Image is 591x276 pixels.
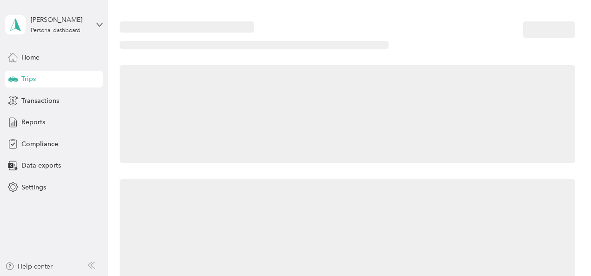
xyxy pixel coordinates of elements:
[539,224,591,276] iframe: Everlance-gr Chat Button Frame
[31,28,81,34] div: Personal dashboard
[21,161,61,170] span: Data exports
[21,74,36,84] span: Trips
[21,117,45,127] span: Reports
[21,139,58,149] span: Compliance
[21,96,59,106] span: Transactions
[31,15,89,25] div: [PERSON_NAME]
[21,182,46,192] span: Settings
[21,53,40,62] span: Home
[5,262,53,271] button: Help center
